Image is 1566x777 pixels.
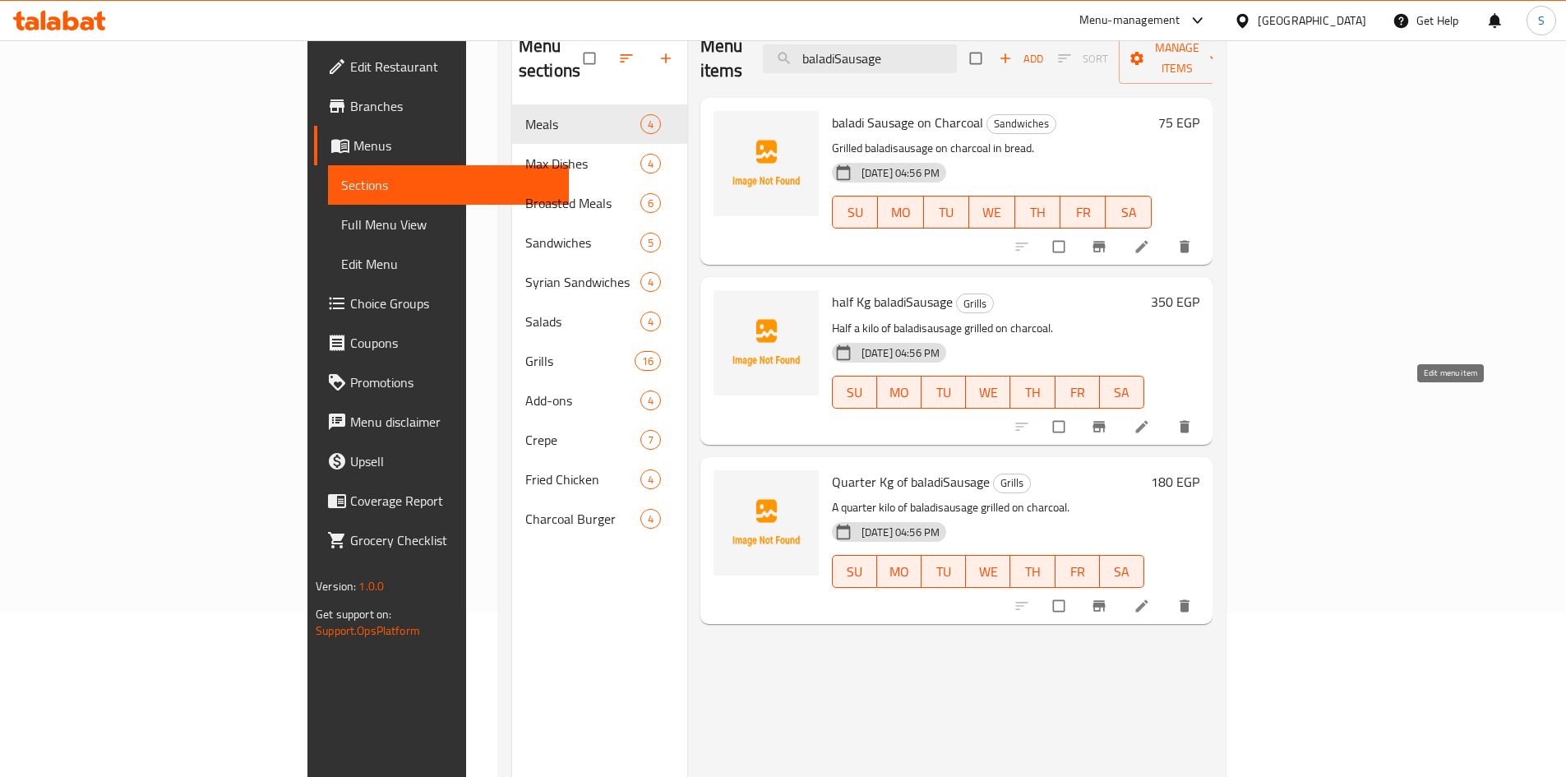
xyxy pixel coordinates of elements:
[1015,196,1060,229] button: TH
[641,275,660,290] span: 4
[512,341,687,381] div: Grills16
[1010,555,1055,588] button: TH
[350,57,556,76] span: Edit Restaurant
[525,193,640,213] span: Broasted Meals
[525,272,640,292] div: Syrian Sandwiches
[956,294,994,313] div: Grills
[314,402,569,442] a: Menu disclaimer
[350,530,556,550] span: Grocery Checklist
[328,205,569,244] a: Full Menu View
[641,511,660,527] span: 4
[1017,560,1048,584] span: TH
[878,196,923,229] button: MO
[635,354,660,369] span: 16
[931,201,963,224] span: TU
[525,430,640,450] div: Crepe
[714,470,819,576] img: Quarter Kg of baladiSausage
[525,351,635,371] span: Grills
[832,555,877,588] button: SU
[512,420,687,460] div: Crepe7
[855,345,946,361] span: [DATE] 04:56 PM
[928,381,959,405] span: TU
[832,469,990,494] span: Quarter Kg of baladiSausage
[350,451,556,471] span: Upsell
[314,284,569,323] a: Choice Groups
[525,312,640,331] span: Salads
[1056,555,1100,588] button: FR
[1081,409,1120,445] button: Branch-specific-item
[1043,590,1078,622] span: Select to update
[832,138,1152,159] p: Grilled baladisausage on charcoal in bread.
[314,520,569,560] a: Grocery Checklist
[640,312,661,331] div: items
[969,196,1014,229] button: WE
[1132,38,1222,79] span: Manage items
[512,262,687,302] div: Syrian Sandwiches4
[512,104,687,144] div: Meals4
[1047,46,1119,72] span: Select section first
[525,154,640,173] span: Max Dishes
[1060,196,1106,229] button: FR
[993,474,1031,493] div: Grills
[512,223,687,262] div: Sandwiches5
[922,555,966,588] button: TU
[957,294,993,313] span: Grills
[877,555,922,588] button: MO
[640,154,661,173] div: items
[763,44,957,73] input: search
[525,233,640,252] span: Sandwiches
[976,201,1008,224] span: WE
[1081,229,1120,265] button: Branch-specific-item
[648,40,687,76] button: Add section
[1100,376,1144,409] button: SA
[512,460,687,499] div: Fried Chicken4
[832,376,877,409] button: SU
[1043,411,1078,442] span: Select to update
[922,376,966,409] button: TU
[316,576,356,597] span: Version:
[641,117,660,132] span: 4
[640,391,661,410] div: items
[839,381,871,405] span: SU
[999,49,1043,68] span: Add
[1112,201,1144,224] span: SA
[700,34,743,83] h2: Menu items
[574,43,608,74] span: Select all sections
[966,376,1010,409] button: WE
[358,576,384,597] span: 1.0.0
[350,372,556,392] span: Promotions
[328,244,569,284] a: Edit Menu
[1010,376,1055,409] button: TH
[314,47,569,86] a: Edit Restaurant
[641,196,660,211] span: 6
[972,381,1004,405] span: WE
[640,114,661,134] div: items
[350,96,556,116] span: Branches
[839,560,871,584] span: SU
[640,233,661,252] div: items
[314,481,569,520] a: Coverage Report
[316,604,391,625] span: Get support on:
[525,509,640,529] span: Charcoal Burger
[525,114,640,134] span: Meals
[353,136,556,155] span: Menus
[641,156,660,172] span: 4
[512,98,687,545] nav: Menu sections
[714,290,819,395] img: half Kg baladiSausage
[1079,11,1180,30] div: Menu-management
[924,196,969,229] button: TU
[608,40,648,76] span: Sort sections
[640,469,661,489] div: items
[995,46,1047,72] span: Add item
[641,314,660,330] span: 4
[1258,12,1366,30] div: [GEOGRAPHIC_DATA]
[525,469,640,489] span: Fried Chicken
[316,620,420,641] a: Support.OpsPlatform
[641,432,660,448] span: 7
[1166,588,1206,624] button: delete
[341,254,556,274] span: Edit Menu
